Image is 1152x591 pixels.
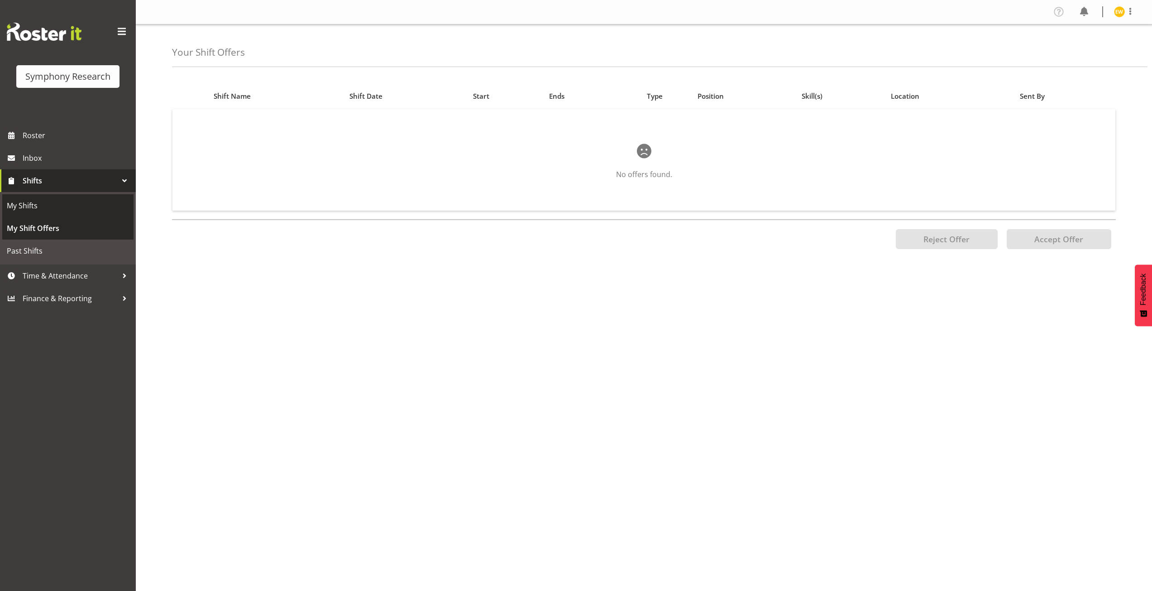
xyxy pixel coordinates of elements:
button: Feedback - Show survey [1135,264,1152,326]
span: Sent By [1020,91,1045,101]
span: Feedback [1139,274,1147,305]
p: No offers found. [201,169,1086,180]
span: Skill(s) [802,91,822,101]
span: Shift Date [349,91,382,101]
span: Roster [23,129,131,142]
span: Accept Offer [1034,234,1083,245]
button: Accept Offer [1007,229,1111,249]
a: My Shifts [2,194,134,217]
span: Finance & Reporting [23,292,118,305]
span: Inbox [23,151,131,165]
span: Type [647,91,663,101]
span: My Shifts [7,199,129,212]
span: Past Shifts [7,244,129,258]
span: Shifts [23,174,118,187]
span: Ends [549,91,564,101]
span: My Shift Offers [7,221,129,235]
button: Reject Offer [896,229,998,249]
span: Shift Name [214,91,251,101]
span: Position [698,91,724,101]
a: Past Shifts [2,240,134,262]
div: Symphony Research [25,70,110,83]
img: enrica-walsh11863.jpg [1114,6,1125,17]
span: Reject Offer [923,234,970,245]
h4: Your Shift Offers [172,47,245,58]
span: Time & Attendance [23,269,118,283]
img: Rosterit website logo [7,23,81,41]
a: My Shift Offers [2,217,134,240]
span: Location [891,91,919,101]
span: Start [473,91,489,101]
